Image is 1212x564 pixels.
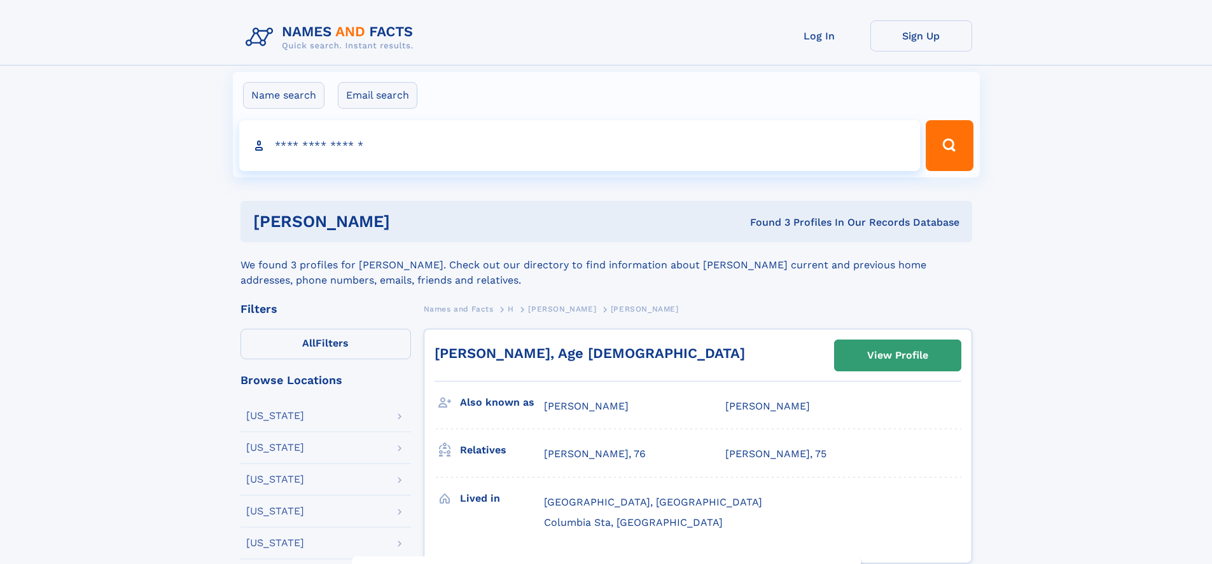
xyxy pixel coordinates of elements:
[570,216,959,230] div: Found 3 Profiles In Our Records Database
[240,375,411,386] div: Browse Locations
[544,400,629,412] span: [PERSON_NAME]
[246,443,304,453] div: [US_STATE]
[769,20,870,52] a: Log In
[870,20,972,52] a: Sign Up
[239,120,921,171] input: search input
[246,538,304,548] div: [US_STATE]
[508,301,514,317] a: H
[240,303,411,315] div: Filters
[246,506,304,516] div: [US_STATE]
[240,242,972,288] div: We found 3 profiles for [PERSON_NAME]. Check out our directory to find information about [PERSON_...
[460,488,544,509] h3: Lived in
[508,305,514,313] span: H
[835,340,961,371] a: View Profile
[725,400,810,412] span: [PERSON_NAME]
[544,496,762,508] span: [GEOGRAPHIC_DATA], [GEOGRAPHIC_DATA]
[243,82,324,109] label: Name search
[544,447,646,461] a: [PERSON_NAME], 76
[611,305,679,313] span: [PERSON_NAME]
[528,305,596,313] span: [PERSON_NAME]
[240,329,411,359] label: Filters
[460,439,544,461] h3: Relatives
[544,516,723,528] span: Columbia Sta, [GEOGRAPHIC_DATA]
[246,474,304,485] div: [US_STATE]
[435,345,745,361] a: [PERSON_NAME], Age [DEMOGRAPHIC_DATA]
[926,120,973,171] button: Search Button
[302,337,316,349] span: All
[246,411,304,421] div: [US_STATE]
[240,20,424,55] img: Logo Names and Facts
[528,301,596,317] a: [PERSON_NAME]
[424,301,494,317] a: Names and Facts
[338,82,417,109] label: Email search
[460,392,544,413] h3: Also known as
[725,447,826,461] a: [PERSON_NAME], 75
[253,214,570,230] h1: [PERSON_NAME]
[867,341,928,370] div: View Profile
